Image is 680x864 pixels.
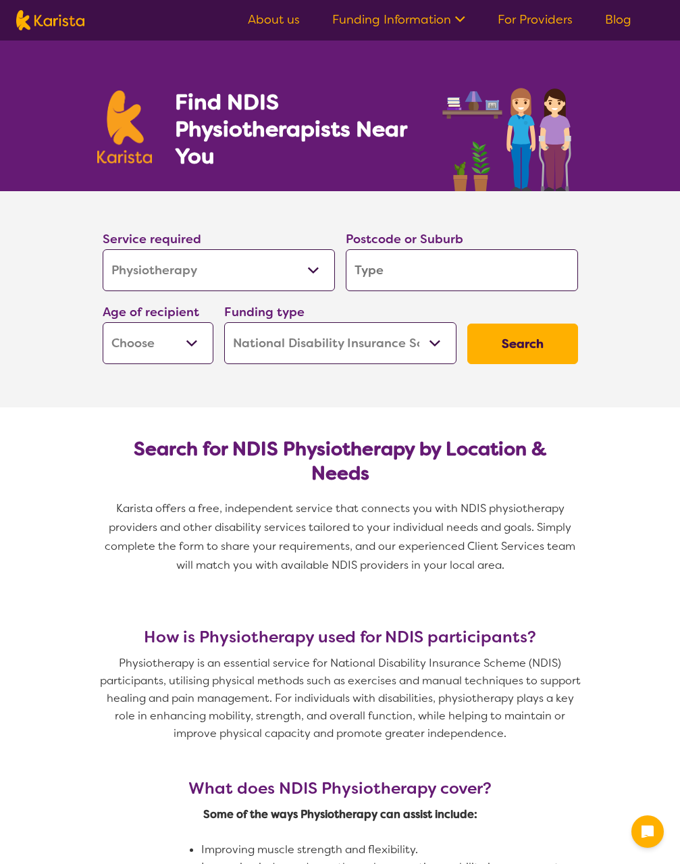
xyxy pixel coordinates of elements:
[16,10,84,30] img: Karista logo
[103,304,199,320] label: Age of recipient
[346,249,578,291] input: Type
[103,231,201,247] label: Service required
[201,841,654,859] li: Improving muscle strength and flexibility.
[248,11,300,28] a: About us
[97,91,153,163] img: Karista logo
[498,11,573,28] a: For Providers
[332,11,465,28] a: Funding Information
[113,437,567,486] h2: Search for NDIS Physiotherapy by Location & Needs
[224,304,305,320] label: Funding type
[97,499,583,575] p: Karista offers a free, independent service that connects you with NDIS physiotherapy providers an...
[346,231,463,247] label: Postcode or Suburb
[113,779,567,798] h3: What does NDIS Physiotherapy cover?
[203,807,477,821] span: Some of the ways Physiotherapy can assist include:
[438,73,583,191] img: physiotherapy
[97,628,583,646] h3: How is Physiotherapy used for NDIS participants?
[175,88,425,170] h1: Find NDIS Physiotherapists Near You
[467,324,578,364] button: Search
[97,655,583,742] p: Physiotherapy is an essential service for National Disability Insurance Scheme (NDIS) participant...
[605,11,631,28] a: Blog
